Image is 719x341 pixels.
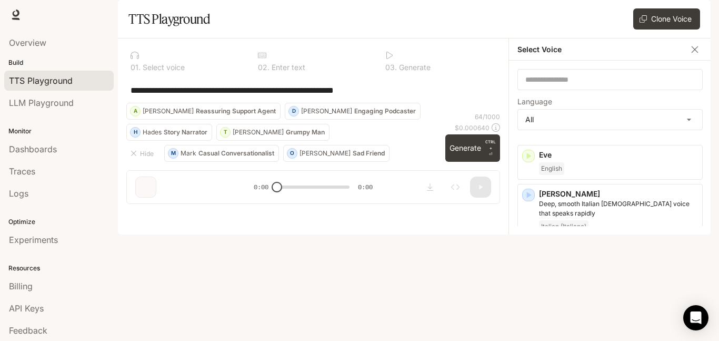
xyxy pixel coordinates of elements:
button: D[PERSON_NAME]Engaging Podcaster [285,103,421,120]
span: Italian (Italiano) [539,220,588,233]
p: [PERSON_NAME] [301,108,352,114]
p: Hades [143,129,162,135]
button: MMarkCasual Conversationalist [164,145,279,162]
button: A[PERSON_NAME]Reassuring Support Agent [126,103,281,120]
div: M [168,145,178,162]
button: HHadesStory Narrator [126,124,212,141]
p: Mark [181,150,196,157]
p: Deep, smooth Italian male voice that speaks rapidly [539,199,698,218]
div: O [287,145,297,162]
p: Generate [397,64,431,71]
h1: TTS Playground [128,8,210,30]
p: 0 2 . [258,64,269,71]
button: O[PERSON_NAME]Sad Friend [283,145,390,162]
p: Language [517,98,552,105]
div: T [221,124,230,141]
p: Sad Friend [353,150,385,157]
p: [PERSON_NAME] [539,189,698,199]
p: Grumpy Man [286,129,325,135]
div: A [131,103,140,120]
p: 64 / 1000 [475,112,500,121]
p: [PERSON_NAME] [299,150,351,157]
p: Eve [539,150,698,160]
button: Hide [126,145,160,162]
button: GenerateCTRL +⏎ [445,134,500,162]
p: [PERSON_NAME] [233,129,284,135]
div: All [518,110,702,130]
p: CTRL + [485,139,496,151]
button: Clone Voice [633,8,700,30]
p: Enter text [269,64,305,71]
p: Story Narrator [164,129,207,135]
p: 0 1 . [131,64,141,71]
p: Select voice [141,64,185,71]
span: English [539,162,564,175]
div: H [131,124,140,141]
p: $ 0.000640 [455,123,490,132]
div: D [289,103,298,120]
p: Reassuring Support Agent [196,108,276,114]
p: Casual Conversationalist [198,150,274,157]
button: T[PERSON_NAME]Grumpy Man [216,124,329,141]
p: ⏎ [485,139,496,158]
p: 0 3 . [385,64,397,71]
p: Engaging Podcaster [354,108,416,114]
div: Open Intercom Messenger [683,305,708,330]
p: [PERSON_NAME] [143,108,194,114]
